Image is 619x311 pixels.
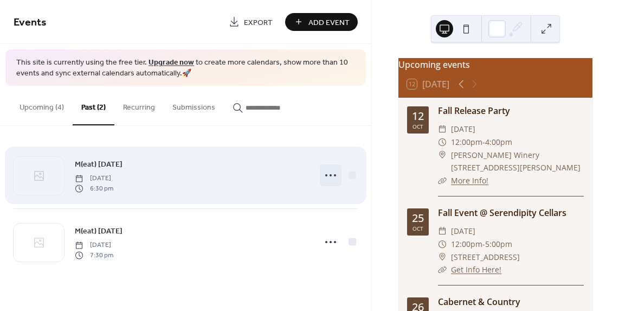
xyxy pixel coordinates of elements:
[482,238,485,251] span: -
[451,136,482,149] span: 12:00pm
[412,124,423,129] div: Oct
[438,174,447,187] div: ​
[451,251,520,264] span: [STREET_ADDRESS]
[451,175,488,186] a: More Info!
[412,226,423,231] div: Oct
[75,226,122,237] span: M(eat) [DATE]
[451,225,475,238] span: [DATE]
[164,86,224,124] button: Submissions
[398,58,592,71] div: Upcoming events
[482,136,485,149] span: -
[485,136,512,149] span: 4:00pm
[485,238,512,251] span: 5:00pm
[451,238,482,251] span: 12:00pm
[438,149,447,162] div: ​
[75,158,122,170] a: M(eat) [DATE]
[438,238,447,251] div: ​
[114,86,164,124] button: Recurring
[73,86,114,125] button: Past (2)
[438,296,520,308] a: Cabernet & Country
[16,58,355,79] span: This site is currently using the free tier. to create more calendars, show more than 10 events an...
[451,149,584,175] span: [PERSON_NAME] Winery [STREET_ADDRESS][PERSON_NAME]
[412,111,424,122] div: 12
[438,207,566,219] a: Fall Event @ Serendipity Cellars
[308,17,350,28] span: Add Event
[75,174,113,183] span: [DATE]
[438,105,510,117] a: Fall Release Party
[438,136,447,149] div: ​
[285,13,358,31] button: Add Event
[451,123,475,136] span: [DATE]
[75,240,113,250] span: [DATE]
[75,159,122,170] span: M(eat) [DATE]
[244,17,273,28] span: Export
[412,213,424,224] div: 25
[75,183,113,193] span: 6:30 pm
[221,13,281,31] a: Export
[11,86,73,124] button: Upcoming (4)
[438,251,447,264] div: ​
[438,263,447,276] div: ​
[75,225,122,237] a: M(eat) [DATE]
[75,250,113,260] span: 7:30 pm
[149,55,194,70] a: Upgrade now
[451,264,501,275] a: Get Info Here!
[438,225,447,238] div: ​
[438,123,447,136] div: ​
[14,12,47,33] span: Events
